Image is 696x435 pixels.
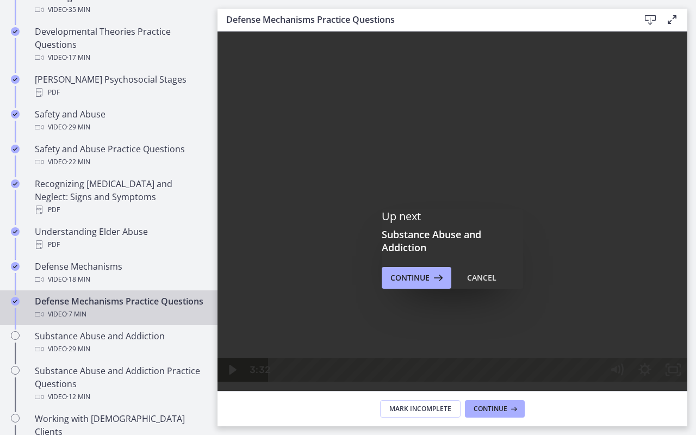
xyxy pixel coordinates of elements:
button: Mark Incomplete [380,400,461,418]
div: [PERSON_NAME] Psychosocial Stages [35,73,204,99]
div: Video [35,3,204,16]
div: Video [35,390,204,403]
div: Developmental Theories Practice Questions [35,25,204,64]
div: Defense Mechanisms Practice Questions [35,295,204,321]
button: Continue [465,400,525,418]
div: Video [35,156,204,169]
i: Completed [11,297,20,306]
button: Continue [382,267,451,289]
span: · 29 min [67,121,90,134]
div: Substance Abuse and Addiction [35,330,204,356]
div: Video [35,273,204,286]
div: Substance Abuse and Addiction Practice Questions [35,364,204,403]
div: PDF [35,238,204,251]
div: Recognizing [MEDICAL_DATA] and Neglect: Signs and Symptoms [35,177,204,216]
span: Continue [474,405,507,413]
button: Cancel [458,267,505,289]
i: Completed [11,227,20,236]
i: Completed [11,27,20,36]
div: Video [35,343,204,356]
button: Show settings menu [413,326,442,350]
i: Completed [11,75,20,84]
div: PDF [35,203,204,216]
span: Continue [390,271,430,284]
div: Playbar [61,326,378,350]
div: Defense Mechanisms [35,260,204,286]
i: Completed [11,179,20,188]
h3: Defense Mechanisms Practice Questions [226,13,622,26]
i: Completed [11,262,20,271]
div: Video [35,308,204,321]
i: Completed [11,145,20,153]
div: Safety and Abuse Practice Questions [35,142,204,169]
i: Completed [11,110,20,119]
span: · 17 min [67,51,90,64]
span: · 7 min [67,308,86,321]
button: Mute [385,326,413,350]
div: Understanding Elder Abuse [35,225,204,251]
span: · 22 min [67,156,90,169]
div: PDF [35,86,204,99]
span: · 12 min [67,390,90,403]
span: · 18 min [67,273,90,286]
span: · 29 min [67,343,90,356]
button: Fullscreen [442,326,470,350]
div: Cancel [467,271,496,284]
span: Mark Incomplete [389,405,451,413]
div: Video [35,121,204,134]
span: · 35 min [67,3,90,16]
div: Video [35,51,204,64]
div: Safety and Abuse [35,108,204,134]
h3: Substance Abuse and Addiction [382,228,523,254]
p: Up next [382,209,523,223]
